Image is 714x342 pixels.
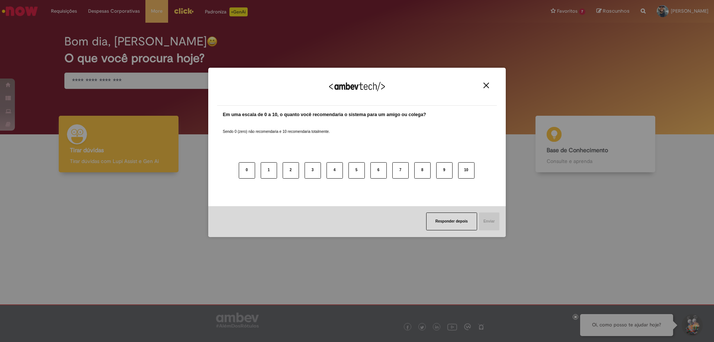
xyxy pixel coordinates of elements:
[426,212,477,230] button: Responder depois
[223,111,426,118] label: Em uma escala de 0 a 10, o quanto você recomendaria o sistema para um amigo ou colega?
[348,162,365,179] button: 5
[481,82,491,89] button: Close
[283,162,299,179] button: 2
[223,120,330,134] label: Sendo 0 (zero) não recomendaria e 10 recomendaria totalmente.
[370,162,387,179] button: 6
[305,162,321,179] button: 3
[436,162,453,179] button: 9
[329,82,385,91] img: Logo Ambevtech
[414,162,431,179] button: 8
[392,162,409,179] button: 7
[458,162,475,179] button: 10
[483,83,489,88] img: Close
[327,162,343,179] button: 4
[239,162,255,179] button: 0
[261,162,277,179] button: 1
